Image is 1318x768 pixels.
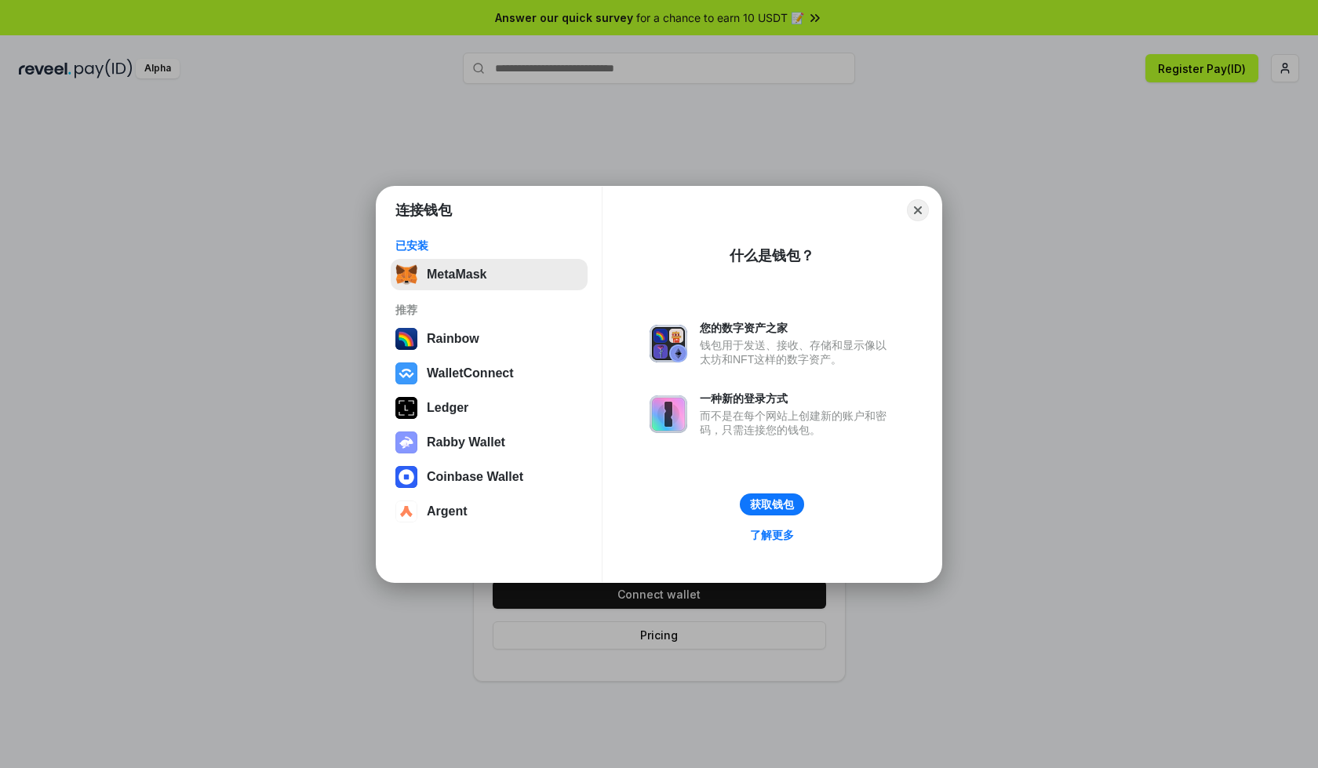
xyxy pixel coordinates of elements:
[395,328,417,350] img: svg+xml,%3Csvg%20width%3D%22120%22%20height%3D%22120%22%20viewBox%3D%220%200%20120%20120%22%20fil...
[395,238,583,253] div: 已安装
[907,199,929,221] button: Close
[700,321,894,335] div: 您的数字资产之家
[395,303,583,317] div: 推荐
[395,264,417,286] img: svg+xml,%3Csvg%20fill%3D%22none%22%20height%3D%2233%22%20viewBox%3D%220%200%2035%2033%22%20width%...
[700,338,894,366] div: 钱包用于发送、接收、存储和显示像以太坊和NFT这样的数字资产。
[427,366,514,380] div: WalletConnect
[391,323,588,355] button: Rainbow
[391,259,588,290] button: MetaMask
[740,493,804,515] button: 获取钱包
[650,395,687,433] img: svg+xml,%3Csvg%20xmlns%3D%22http%3A%2F%2Fwww.w3.org%2F2000%2Fsvg%22%20fill%3D%22none%22%20viewBox...
[395,431,417,453] img: svg+xml,%3Csvg%20xmlns%3D%22http%3A%2F%2Fwww.w3.org%2F2000%2Fsvg%22%20fill%3D%22none%22%20viewBox...
[395,397,417,419] img: svg+xml,%3Csvg%20xmlns%3D%22http%3A%2F%2Fwww.w3.org%2F2000%2Fsvg%22%20width%3D%2228%22%20height%3...
[391,392,588,424] button: Ledger
[395,500,417,522] img: svg+xml,%3Csvg%20width%3D%2228%22%20height%3D%2228%22%20viewBox%3D%220%200%2028%2028%22%20fill%3D...
[391,496,588,527] button: Argent
[427,470,523,484] div: Coinbase Wallet
[700,391,894,406] div: 一种新的登录方式
[395,466,417,488] img: svg+xml,%3Csvg%20width%3D%2228%22%20height%3D%2228%22%20viewBox%3D%220%200%2028%2028%22%20fill%3D...
[730,246,814,265] div: 什么是钱包？
[391,358,588,389] button: WalletConnect
[750,528,794,542] div: 了解更多
[395,201,452,220] h1: 连接钱包
[427,504,468,519] div: Argent
[391,461,588,493] button: Coinbase Wallet
[741,525,803,545] a: 了解更多
[700,409,894,437] div: 而不是在每个网站上创建新的账户和密码，只需连接您的钱包。
[650,325,687,362] img: svg+xml,%3Csvg%20xmlns%3D%22http%3A%2F%2Fwww.w3.org%2F2000%2Fsvg%22%20fill%3D%22none%22%20viewBox...
[427,268,486,282] div: MetaMask
[427,332,479,346] div: Rainbow
[395,362,417,384] img: svg+xml,%3Csvg%20width%3D%2228%22%20height%3D%2228%22%20viewBox%3D%220%200%2028%2028%22%20fill%3D...
[750,497,794,511] div: 获取钱包
[427,401,468,415] div: Ledger
[427,435,505,450] div: Rabby Wallet
[391,427,588,458] button: Rabby Wallet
